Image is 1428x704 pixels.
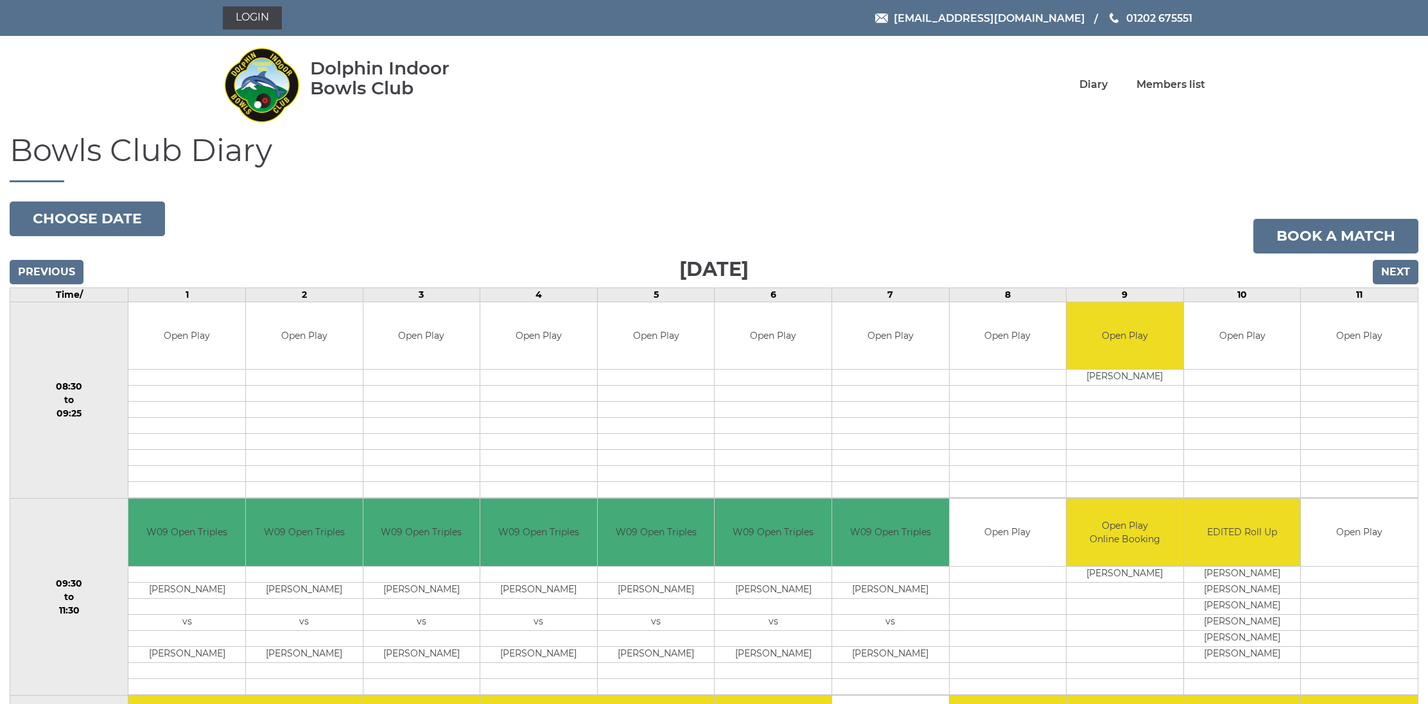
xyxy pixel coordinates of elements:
td: [PERSON_NAME] [246,582,363,598]
td: [PERSON_NAME] [832,582,949,598]
td: Open Play [480,302,597,370]
td: vs [246,614,363,630]
td: [PERSON_NAME] [1184,598,1301,614]
td: [PERSON_NAME] [1184,582,1301,598]
td: [PERSON_NAME] [1184,566,1301,582]
td: Open Play [950,302,1067,370]
td: W09 Open Triples [363,499,480,566]
button: Choose date [10,202,165,236]
td: Open Play [128,302,245,370]
td: [PERSON_NAME] [363,582,480,598]
div: Dolphin Indoor Bowls Club [310,58,491,98]
td: Open Play [950,499,1067,566]
td: [PERSON_NAME] [1067,566,1183,582]
td: [PERSON_NAME] [1184,614,1301,630]
td: Open Play [832,302,949,370]
td: 8 [949,288,1067,302]
td: [PERSON_NAME] [832,646,949,662]
td: W09 Open Triples [128,499,245,566]
td: [PERSON_NAME] [480,646,597,662]
input: Next [1373,260,1418,284]
td: Open Play [363,302,480,370]
td: W09 Open Triples [246,499,363,566]
td: 4 [480,288,598,302]
a: Phone us 01202 675551 [1108,10,1192,26]
td: [PERSON_NAME] [715,582,832,598]
td: W09 Open Triples [832,499,949,566]
td: 5 [597,288,715,302]
td: [PERSON_NAME] [715,646,832,662]
td: [PERSON_NAME] [128,582,245,598]
td: vs [598,614,715,630]
img: Email [875,13,888,23]
td: 09:30 to 11:30 [10,499,128,696]
td: 3 [363,288,480,302]
td: vs [128,614,245,630]
td: Open Play [1184,302,1301,370]
td: 2 [245,288,363,302]
input: Previous [10,260,83,284]
td: [PERSON_NAME] [598,582,715,598]
td: vs [363,614,480,630]
td: Open Play [1067,302,1183,370]
img: Phone us [1110,13,1119,23]
td: [PERSON_NAME] [598,646,715,662]
td: 1 [128,288,246,302]
img: Dolphin Indoor Bowls Club [223,40,300,130]
a: Login [223,6,282,30]
td: W09 Open Triples [480,499,597,566]
span: 01202 675551 [1126,12,1192,24]
td: 7 [832,288,949,302]
span: [EMAIL_ADDRESS][DOMAIN_NAME] [894,12,1085,24]
td: [PERSON_NAME] [363,646,480,662]
td: vs [480,614,597,630]
td: Open Play [246,302,363,370]
td: 11 [1301,288,1418,302]
td: Open Play [1301,499,1418,566]
td: 9 [1067,288,1184,302]
td: Open Play [1301,302,1418,370]
a: Diary [1079,78,1108,92]
td: Open Play Online Booking [1067,499,1183,566]
td: Open Play [715,302,832,370]
td: [PERSON_NAME] [1067,370,1183,386]
td: Open Play [598,302,715,370]
td: 6 [715,288,832,302]
a: Members list [1136,78,1205,92]
td: vs [715,614,832,630]
a: Email [EMAIL_ADDRESS][DOMAIN_NAME] [875,10,1085,26]
td: Time/ [10,288,128,302]
td: [PERSON_NAME] [246,646,363,662]
td: W09 Open Triples [715,499,832,566]
td: [PERSON_NAME] [1184,646,1301,662]
a: Book a match [1253,219,1418,253]
td: [PERSON_NAME] [480,582,597,598]
td: 10 [1183,288,1301,302]
td: [PERSON_NAME] [128,646,245,662]
td: W09 Open Triples [598,499,715,566]
h1: Bowls Club Diary [10,133,1418,182]
td: [PERSON_NAME] [1184,630,1301,646]
td: 08:30 to 09:25 [10,302,128,499]
td: vs [832,614,949,630]
td: EDITED Roll Up [1184,499,1301,566]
